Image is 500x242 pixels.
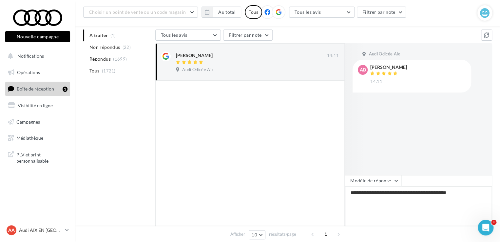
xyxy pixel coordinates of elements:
button: Nouvelle campagne [5,31,70,42]
span: (1699) [113,56,127,62]
iframe: Intercom live chat [478,220,493,235]
span: Non répondus [89,44,120,50]
span: AB [360,67,366,73]
button: Au total [202,7,241,18]
button: Filtrer par note [357,7,406,18]
span: PLV et print personnalisable [16,150,67,164]
span: 1 [491,220,496,225]
a: Médiathèque [4,131,71,145]
p: Audi AIX EN [GEOGRAPHIC_DATA] [19,227,63,233]
button: Tous les avis [289,7,355,18]
span: Répondus [89,56,111,62]
span: 14:11 [327,53,339,59]
span: Visibilité en ligne [18,103,53,108]
span: Boîte de réception [17,86,54,91]
span: 1 [320,229,331,239]
div: [PERSON_NAME] [370,65,407,70]
span: résultats/page [269,231,296,237]
span: 10 [252,232,257,237]
span: Opérations [17,70,40,75]
span: Tous [89,68,99,74]
span: AA [8,227,15,233]
span: Campagnes [16,119,40,124]
a: Campagnes [4,115,71,129]
span: Notifications [17,53,44,59]
span: (1721) [102,68,116,73]
button: Choisir un point de vente ou un code magasin [83,7,198,18]
button: Tous les avis [155,30,221,41]
span: (22) [123,45,131,50]
span: Tous les avis [295,9,321,15]
button: Filtrer par note [223,30,273,41]
span: Médiathèque [16,135,43,141]
button: Notifications [4,49,69,63]
span: Afficher [230,231,245,237]
div: 1 [63,87,67,92]
span: Tous les avis [161,32,187,38]
a: Opérations [4,66,71,79]
span: 14:11 [370,79,382,85]
a: Visibilité en ligne [4,99,71,112]
div: [PERSON_NAME] [176,52,213,59]
a: AA Audi AIX EN [GEOGRAPHIC_DATA] [5,224,70,236]
span: Audi Odicée Aix [369,51,400,57]
button: Au total [213,7,241,18]
button: Modèle de réponse [345,175,402,186]
a: PLV et print personnalisable [4,148,71,167]
span: Choisir un point de vente ou un code magasin [89,9,186,15]
div: Tous [245,5,262,19]
a: Boîte de réception1 [4,82,71,96]
span: Audi Odicée Aix [182,67,214,73]
button: 10 [249,230,265,239]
